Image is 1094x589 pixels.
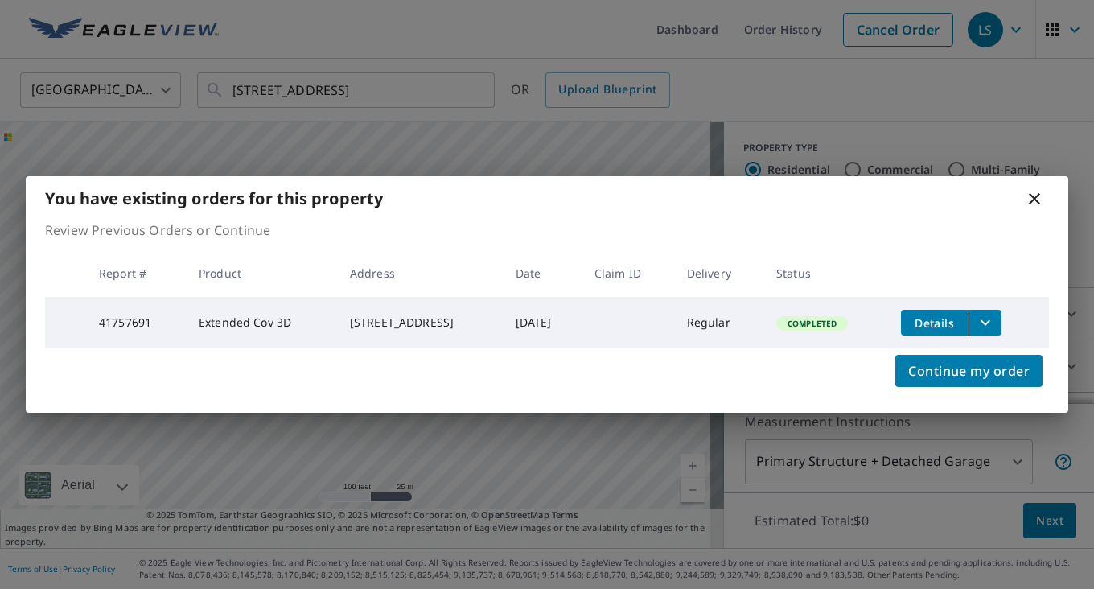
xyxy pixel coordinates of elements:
[763,249,888,297] th: Status
[45,187,383,209] b: You have existing orders for this property
[86,297,186,348] td: 41757691
[86,249,186,297] th: Report #
[778,318,846,329] span: Completed
[503,249,582,297] th: Date
[350,315,490,331] div: [STREET_ADDRESS]
[901,310,969,336] button: detailsBtn-41757691
[911,315,959,331] span: Details
[895,355,1043,387] button: Continue my order
[969,310,1001,336] button: filesDropdownBtn-41757691
[503,297,582,348] td: [DATE]
[582,249,674,297] th: Claim ID
[45,220,1049,240] p: Review Previous Orders or Continue
[186,249,337,297] th: Product
[186,297,337,348] td: Extended Cov 3D
[674,297,763,348] td: Regular
[674,249,763,297] th: Delivery
[908,360,1030,382] span: Continue my order
[337,249,503,297] th: Address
